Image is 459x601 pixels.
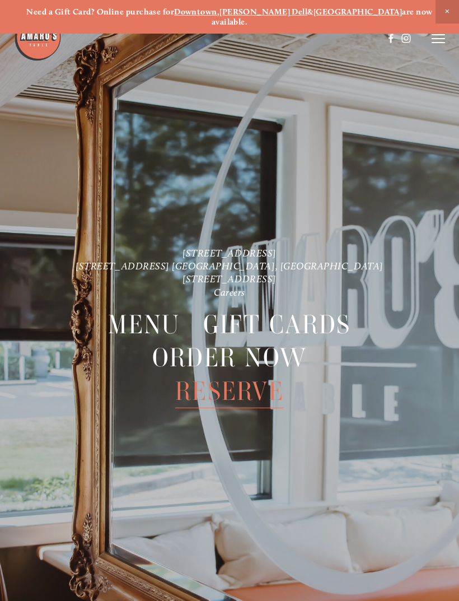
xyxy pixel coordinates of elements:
[182,273,277,285] a: [STREET_ADDRESS]
[76,260,383,272] a: [STREET_ADDRESS] [GEOGRAPHIC_DATA], [GEOGRAPHIC_DATA]
[219,7,307,17] a: [PERSON_NAME] Dell
[182,246,277,258] a: [STREET_ADDRESS]
[203,308,351,341] span: Gift Cards
[152,341,307,375] span: Order Now
[108,308,180,341] a: Menu
[108,308,180,341] span: Menu
[26,7,174,17] strong: Need a Gift Card? Online purchase for
[313,7,402,17] a: [GEOGRAPHIC_DATA]
[214,286,245,297] a: Careers
[14,14,62,62] img: Amaro's Table
[174,7,217,17] a: Downtown
[212,7,434,27] strong: are now available.
[217,7,219,17] strong: ,
[152,341,307,374] a: Order Now
[175,375,284,408] a: Reserve
[307,7,313,17] strong: &
[203,308,351,341] a: Gift Cards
